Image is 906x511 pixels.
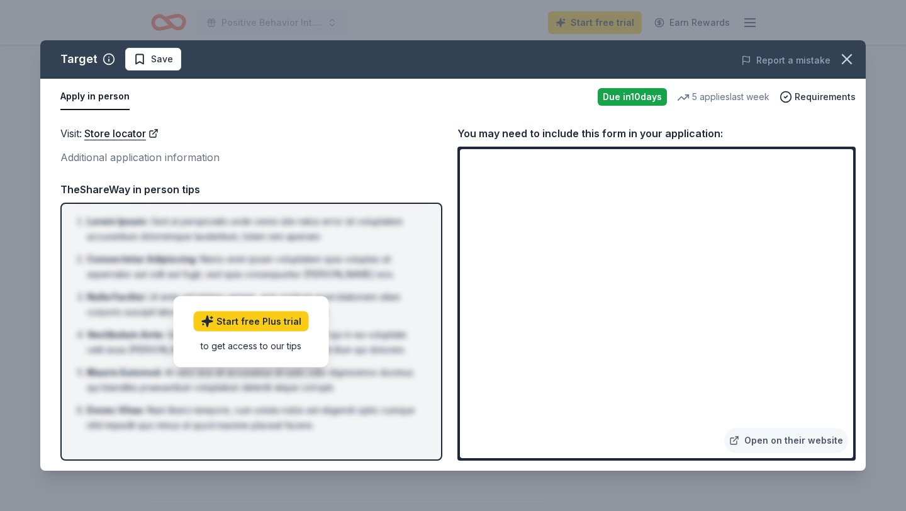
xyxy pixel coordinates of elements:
[87,403,423,433] li: Nam libero tempore, cum soluta nobis est eligendi optio cumque nihil impedit quo minus id quod ma...
[87,329,165,340] span: Vestibulum Ante :
[677,89,769,104] div: 5 applies last week
[84,125,159,142] a: Store locator
[60,149,442,166] div: Additional application information
[87,252,423,282] li: Nemo enim ipsam voluptatem quia voluptas sit aspernatur aut odit aut fugit, sed quia consequuntur...
[795,89,856,104] span: Requirements
[87,216,148,227] span: Lorem Ipsum :
[741,53,830,68] button: Report a mistake
[194,339,309,352] div: to get access to our tips
[87,291,147,302] span: Nulla Facilisi :
[87,289,423,320] li: Ut enim ad minima veniam, quis nostrum exercitationem ullam corporis suscipit laboriosam, nisi ut...
[598,88,667,106] div: Due in 10 days
[151,52,173,67] span: Save
[125,48,181,70] button: Save
[60,49,98,69] div: Target
[724,428,848,453] a: Open on their website
[87,327,423,357] li: Quis autem vel eum iure reprehenderit qui in ea voluptate velit esse [PERSON_NAME] nihil molestia...
[60,84,130,110] button: Apply in person
[60,125,442,142] div: Visit :
[87,365,423,395] li: At vero eos et accusamus et iusto odio dignissimos ducimus qui blanditiis praesentium voluptatum ...
[60,181,442,198] div: TheShareWay in person tips
[457,125,856,142] div: You may need to include this form in your application:
[87,405,145,415] span: Donec Vitae :
[87,254,198,264] span: Consectetur Adipiscing :
[194,312,309,332] a: Start free Plus trial
[87,214,423,244] li: Sed ut perspiciatis unde omnis iste natus error sit voluptatem accusantium doloremque laudantium,...
[87,367,162,378] span: Mauris Euismod :
[780,89,856,104] button: Requirements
